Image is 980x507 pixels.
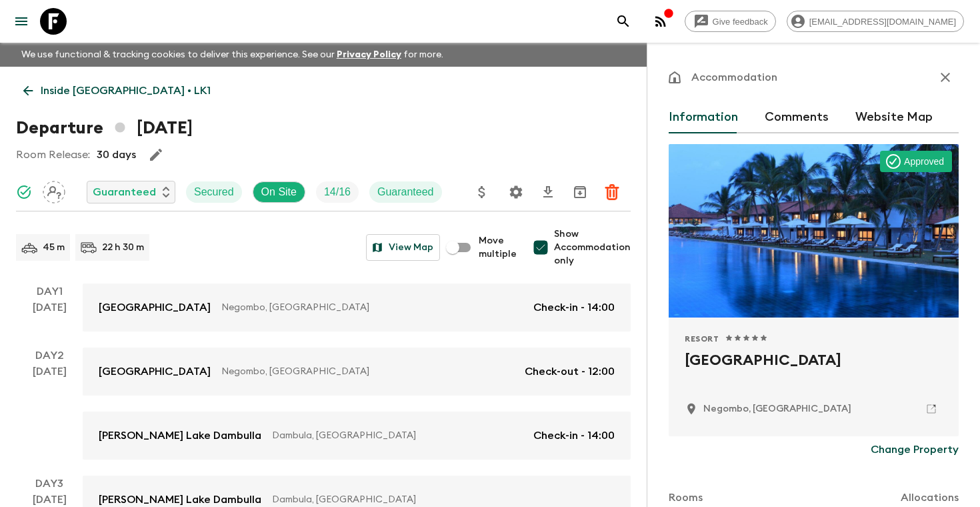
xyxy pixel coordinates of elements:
[802,17,963,27] span: [EMAIL_ADDRESS][DOMAIN_NAME]
[41,83,211,99] p: Inside [GEOGRAPHIC_DATA] • LK1
[221,365,514,378] p: Negombo, [GEOGRAPHIC_DATA]
[599,179,625,205] button: Delete
[503,179,529,205] button: Settings
[685,11,776,32] a: Give feedback
[33,364,67,460] div: [DATE]
[253,181,305,203] div: On Site
[16,115,193,141] h1: Departure [DATE]
[787,11,964,32] div: [EMAIL_ADDRESS][DOMAIN_NAME]
[901,490,959,506] p: Allocations
[16,147,90,163] p: Room Release:
[83,284,631,332] a: [GEOGRAPHIC_DATA]Negombo, [GEOGRAPHIC_DATA]Check-in - 14:00
[97,147,136,163] p: 30 days
[99,428,261,444] p: [PERSON_NAME] Lake Dambulla
[16,77,218,104] a: Inside [GEOGRAPHIC_DATA] • LK1
[691,69,777,85] p: Accommodation
[16,43,449,67] p: We use functional & tracking cookies to deliver this experience. See our for more.
[535,179,561,205] button: Download CSV
[16,348,83,364] p: Day 2
[669,144,959,318] div: Photo of Jetwing Lagoon
[685,334,719,344] span: Resort
[16,284,83,300] p: Day 1
[316,181,359,203] div: Trip Fill
[83,348,631,396] a: [GEOGRAPHIC_DATA]Negombo, [GEOGRAPHIC_DATA]Check-out - 12:00
[855,101,933,133] button: Website Map
[871,442,959,458] p: Change Property
[685,350,943,392] h2: [GEOGRAPHIC_DATA]
[43,241,65,254] p: 45 m
[669,490,703,506] p: Rooms
[703,402,851,416] p: Negombo, Sri Lanka
[705,17,775,27] span: Give feedback
[525,364,615,380] p: Check-out - 12:00
[533,428,615,444] p: Check-in - 14:00
[554,227,631,268] span: Show Accommodation only
[261,184,297,200] p: On Site
[8,8,35,35] button: menu
[186,181,242,203] div: Secured
[533,300,615,316] p: Check-in - 14:00
[324,184,351,200] p: 14 / 16
[904,155,944,168] p: Approved
[16,476,83,492] p: Day 3
[102,241,144,254] p: 22 h 30 m
[469,179,495,205] button: Update Price, Early Bird Discount and Costs
[93,184,156,200] p: Guaranteed
[479,234,517,261] span: Move multiple
[194,184,234,200] p: Secured
[221,301,523,314] p: Negombo, [GEOGRAPHIC_DATA]
[871,436,959,463] button: Change Property
[337,50,401,59] a: Privacy Policy
[765,101,829,133] button: Comments
[377,184,434,200] p: Guaranteed
[83,412,631,460] a: [PERSON_NAME] Lake DambullaDambula, [GEOGRAPHIC_DATA]Check-in - 14:00
[366,234,440,261] button: View Map
[99,364,211,380] p: [GEOGRAPHIC_DATA]
[43,185,65,195] span: Assign pack leader
[669,101,738,133] button: Information
[33,300,67,332] div: [DATE]
[99,300,211,316] p: [GEOGRAPHIC_DATA]
[567,179,593,205] button: Archive (Completed, Cancelled or Unsynced Departures only)
[16,184,32,200] svg: Synced Successfully
[610,8,637,35] button: search adventures
[272,493,604,506] p: Dambula, [GEOGRAPHIC_DATA]
[272,429,523,442] p: Dambula, [GEOGRAPHIC_DATA]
